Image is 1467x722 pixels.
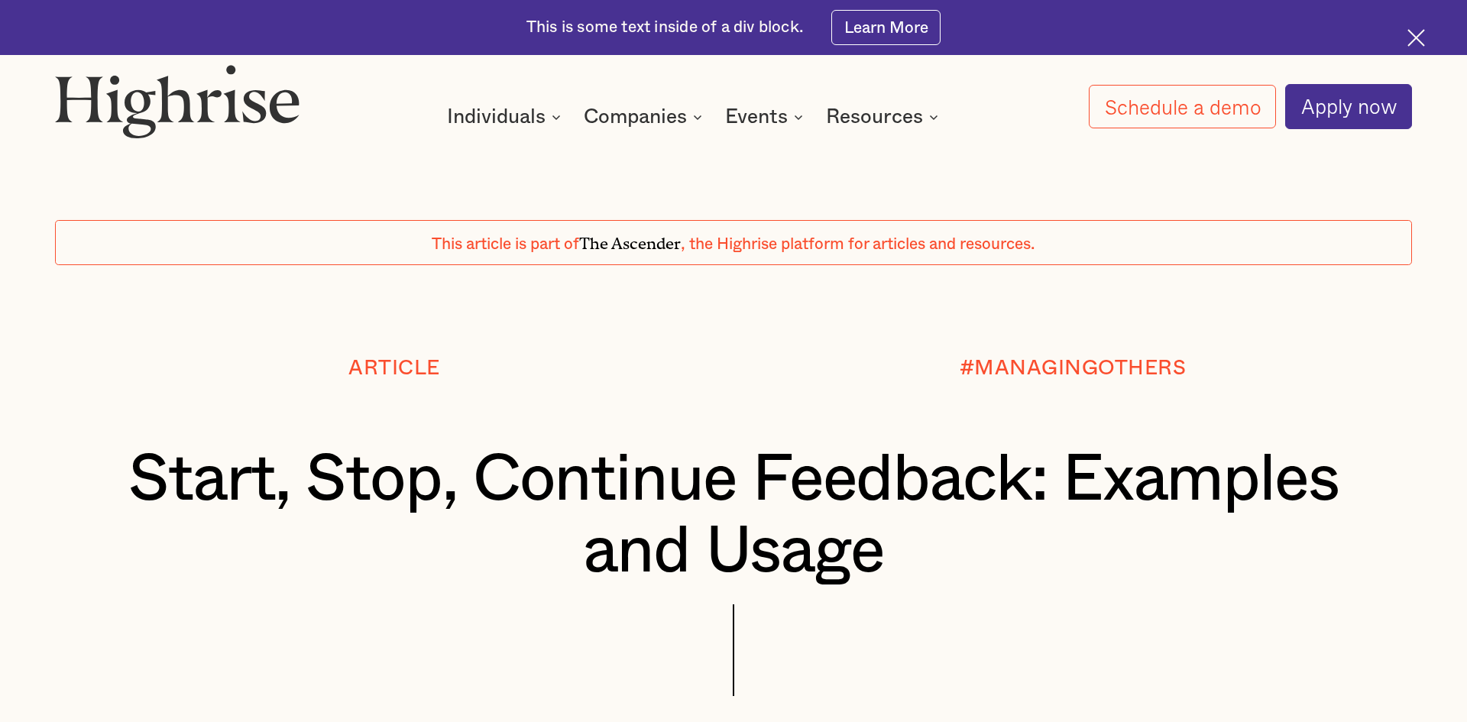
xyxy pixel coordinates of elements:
div: Resources [826,108,943,126]
div: Events [725,108,788,126]
span: The Ascender [579,230,681,249]
span: This article is part of [432,236,579,252]
div: Individuals [447,108,546,126]
div: Companies [584,108,707,126]
div: This is some text inside of a div block. [526,17,804,39]
span: , the Highrise platform for articles and resources. [681,236,1035,252]
a: Schedule a demo [1089,85,1276,129]
div: Events [725,108,808,126]
div: Article [348,357,440,380]
h1: Start, Stop, Continue Feedback: Examples and Usage [112,444,1355,588]
div: Resources [826,108,923,126]
img: Cross icon [1407,29,1425,47]
a: Apply now [1285,84,1412,128]
img: Highrise logo [55,64,300,138]
div: #MANAGINGOTHERS [960,357,1187,380]
div: Companies [584,108,687,126]
div: Individuals [447,108,565,126]
a: Learn More [831,10,941,44]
